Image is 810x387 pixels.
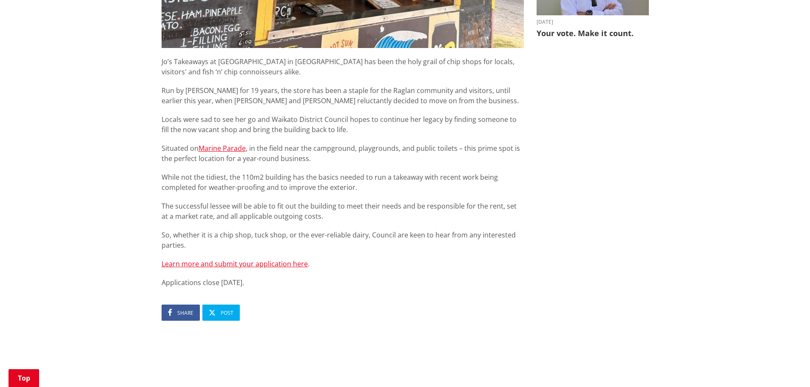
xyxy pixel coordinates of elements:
p: Applications close [DATE]. [162,277,524,288]
p: Situated on , in the field near the campground, playgrounds, and public toilets – this prime spot... [162,143,524,164]
p: So, whether it is a chip shop, tuck shop, or the ever-reliable dairy, Council are keen to hear fr... [162,230,524,250]
p: While not the tidiest, the 110m2 building has the basics needed to run a takeaway with recent wor... [162,172,524,192]
span: Share [177,309,193,316]
a: Marine Parade [199,144,246,153]
p: The successful lessee will be able to fit out the building to meet their needs and be responsible... [162,201,524,221]
iframe: Messenger Launcher [771,351,801,382]
a: Post [202,305,240,321]
span: Jo’s Takeaways at [GEOGRAPHIC_DATA] in [GEOGRAPHIC_DATA] has been the holy grail of chip shops fo... [162,57,514,76]
a: Learn more and submit your application here [162,259,308,268]
time: [DATE] [537,20,649,25]
h3: Your vote. Make it count. [537,29,649,38]
span: Post [221,309,233,316]
p: Locals were sad to see her go and Waikato District Council hopes to continue her legacy by findin... [162,114,524,135]
p: . [162,259,524,269]
p: Run by [PERSON_NAME] for 19 years, the store has been a staple for the Raglan community and visit... [162,85,524,106]
a: Top [9,369,39,387]
a: Share [162,305,200,321]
